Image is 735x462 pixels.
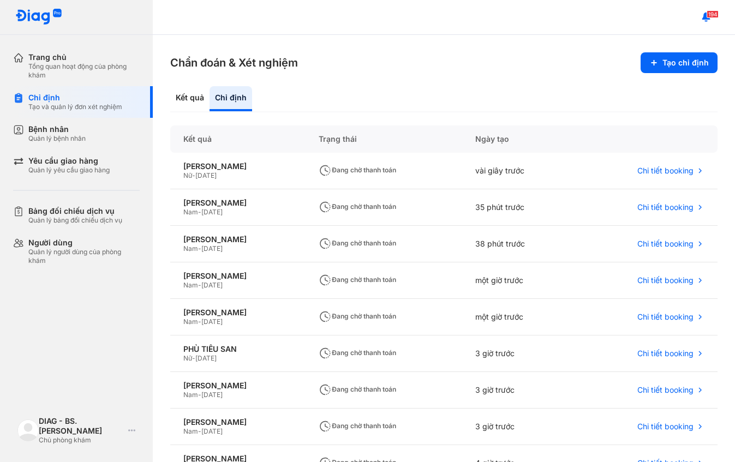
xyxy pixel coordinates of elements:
[183,281,198,289] span: Nam
[462,189,577,226] div: 35 phút trước
[201,208,223,216] span: [DATE]
[28,156,110,166] div: Yêu cầu giao hàng
[201,317,223,326] span: [DATE]
[637,239,694,249] span: Chi tiết booking
[170,125,306,153] div: Kết quả
[319,239,396,247] span: Đang chờ thanh toán
[28,206,122,216] div: Bảng đối chiếu dịch vụ
[28,216,122,225] div: Quản lý bảng đối chiếu dịch vụ
[15,9,62,26] img: logo
[319,312,396,320] span: Đang chờ thanh toán
[183,161,292,171] div: [PERSON_NAME]
[198,317,201,326] span: -
[28,134,86,143] div: Quản lý bệnh nhân
[183,208,198,216] span: Nam
[28,62,140,80] div: Tổng quan hoạt động của phòng khám
[319,166,396,174] span: Đang chờ thanh toán
[201,281,223,289] span: [DATE]
[637,202,694,212] span: Chi tiết booking
[637,312,694,322] span: Chi tiết booking
[319,422,396,430] span: Đang chờ thanh toán
[183,391,198,399] span: Nam
[641,52,718,73] button: Tạo chỉ định
[28,238,140,248] div: Người dùng
[319,275,396,284] span: Đang chờ thanh toán
[28,93,122,103] div: Chỉ định
[192,354,195,362] span: -
[28,248,140,265] div: Quản lý người dùng của phòng khám
[183,381,292,391] div: [PERSON_NAME]
[637,422,694,431] span: Chi tiết booking
[462,372,577,409] div: 3 giờ trước
[28,124,86,134] div: Bệnh nhân
[183,417,292,427] div: [PERSON_NAME]
[170,55,298,70] h3: Chẩn đoán & Xét nghiệm
[637,385,694,395] span: Chi tiết booking
[319,385,396,393] span: Đang chờ thanh toán
[183,308,292,317] div: [PERSON_NAME]
[183,198,292,208] div: [PERSON_NAME]
[637,275,694,285] span: Chi tiết booking
[183,427,198,435] span: Nam
[210,86,252,111] div: Chỉ định
[183,354,192,362] span: Nữ
[201,427,223,435] span: [DATE]
[17,419,39,441] img: logo
[183,244,198,253] span: Nam
[183,271,292,281] div: [PERSON_NAME]
[39,436,124,445] div: Chủ phòng khám
[183,317,198,326] span: Nam
[198,391,201,399] span: -
[201,391,223,399] span: [DATE]
[28,52,140,62] div: Trang chủ
[462,299,577,335] div: một giờ trước
[201,244,223,253] span: [DATE]
[183,344,292,354] div: PHÙ TIỂU SAN
[462,153,577,189] div: vài giây trước
[195,354,217,362] span: [DATE]
[28,166,110,175] div: Quản lý yêu cầu giao hàng
[462,125,577,153] div: Ngày tạo
[192,171,195,179] span: -
[462,262,577,299] div: một giờ trước
[198,244,201,253] span: -
[637,166,694,176] span: Chi tiết booking
[319,349,396,357] span: Đang chờ thanh toán
[462,335,577,372] div: 3 giờ trước
[39,416,124,436] div: DIAG - BS. [PERSON_NAME]
[319,202,396,211] span: Đang chờ thanh toán
[707,10,719,18] span: 194
[195,171,217,179] span: [DATE]
[198,427,201,435] span: -
[170,86,210,111] div: Kết quả
[198,281,201,289] span: -
[462,226,577,262] div: 38 phút trước
[462,409,577,445] div: 3 giờ trước
[183,235,292,244] div: [PERSON_NAME]
[183,171,192,179] span: Nữ
[28,103,122,111] div: Tạo và quản lý đơn xét nghiệm
[306,125,462,153] div: Trạng thái
[637,349,694,358] span: Chi tiết booking
[198,208,201,216] span: -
